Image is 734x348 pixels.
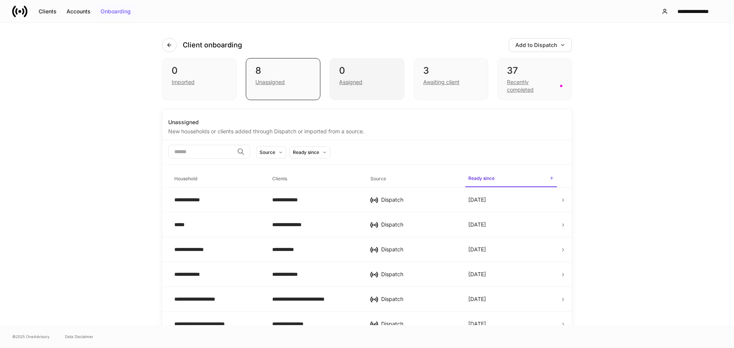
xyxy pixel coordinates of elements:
div: Source [260,149,275,156]
button: Accounts [62,5,96,18]
div: 0Imported [162,58,237,100]
div: Accounts [67,9,91,14]
div: 37 [507,65,562,77]
p: [DATE] [468,221,486,228]
div: 3Awaiting client [414,58,488,100]
h6: Ready since [468,175,495,182]
div: New households or clients added through Dispatch or imported from a source. [168,126,566,135]
p: [DATE] [468,320,486,328]
div: Onboarding [101,9,131,14]
div: Dispatch [381,196,456,204]
span: Source [367,171,459,187]
button: Onboarding [96,5,136,18]
div: Awaiting client [423,78,460,86]
p: [DATE] [468,196,486,204]
div: 3 [423,65,479,77]
h6: Clients [272,175,287,182]
div: 0Assigned [330,58,404,100]
button: Clients [34,5,62,18]
div: Unassigned [168,118,566,126]
div: 8Unassigned [246,58,320,100]
span: Ready since [465,171,557,187]
span: © 2025 OneAdvisory [12,333,50,340]
div: Unassigned [255,78,285,86]
span: Clients [269,171,361,187]
div: Imported [172,78,195,86]
p: [DATE] [468,246,486,253]
p: [DATE] [468,295,486,303]
a: Data Disclaimer [65,333,93,340]
h6: Household [174,175,197,182]
div: Ready since [293,149,319,156]
p: [DATE] [468,270,486,278]
h4: Client onboarding [183,40,242,50]
button: Add to Dispatch [509,38,572,52]
div: Clients [39,9,57,14]
div: 0 [339,65,395,77]
div: Assigned [339,78,362,86]
div: 37Recently completed [497,58,572,100]
div: Dispatch [381,295,456,303]
h6: Source [370,175,386,182]
div: Recently completed [507,78,555,94]
button: Source [256,146,286,159]
div: Dispatch [381,246,456,253]
div: Dispatch [381,221,456,228]
div: 0 [172,65,227,77]
div: Dispatch [381,270,456,278]
span: Household [171,171,263,187]
button: Ready since [289,146,330,159]
div: 8 [255,65,311,77]
div: Dispatch [381,320,456,328]
div: Add to Dispatch [515,42,565,48]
